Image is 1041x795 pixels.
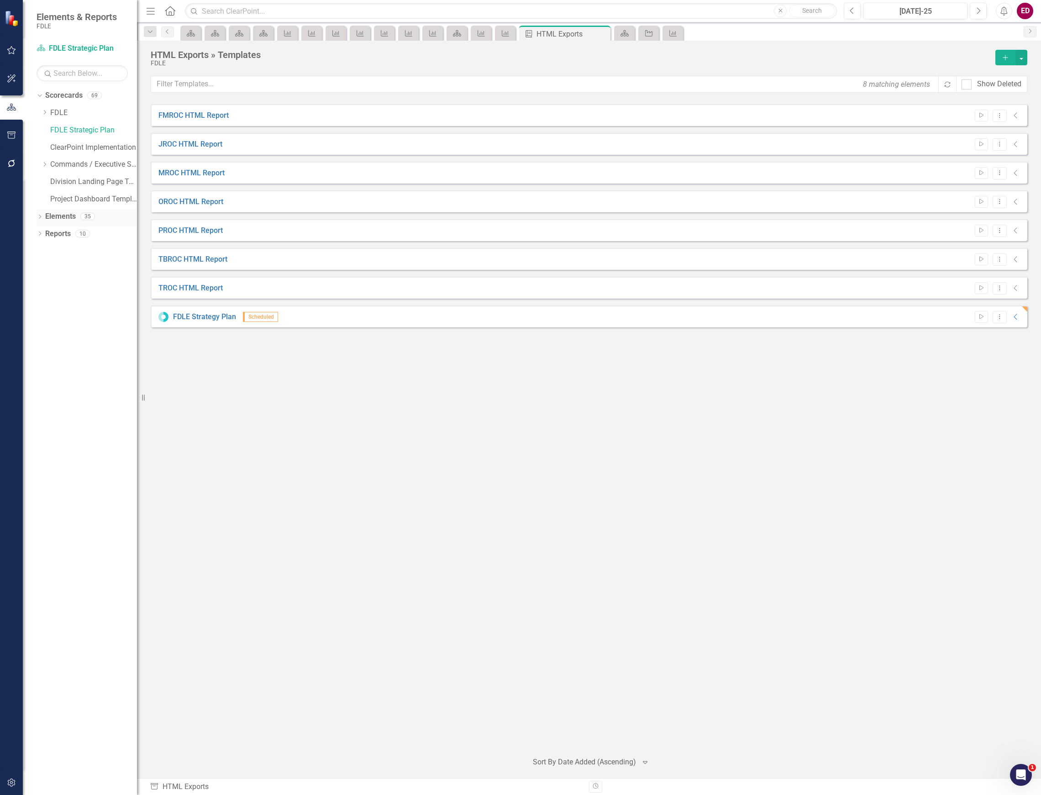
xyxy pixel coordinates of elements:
[37,11,117,22] span: Elements & Reports
[151,76,939,93] input: Filter Templates...
[151,50,991,60] div: HTML Exports » Templates
[867,6,964,17] div: [DATE]-25
[50,194,137,205] a: Project Dashboard Template
[158,168,225,179] a: MROC HTML Report
[977,79,1021,90] div: Show Deleted
[1029,764,1036,771] span: 1
[173,312,236,322] a: FDLE Strategy Plan
[1017,3,1033,19] button: ED
[861,77,932,92] div: 8 matching elements
[50,177,137,187] a: Division Landing Page Template
[185,3,837,19] input: Search ClearPoint...
[45,211,76,222] a: Elements
[75,230,90,237] div: 10
[50,125,137,136] a: FDLE Strategic Plan
[158,111,229,121] a: FMROC HTML Report
[789,5,835,17] button: Search
[45,90,83,101] a: Scorecards
[5,10,21,26] img: ClearPoint Strategy
[158,254,227,265] a: TBROC HTML Report
[50,142,137,153] a: ClearPoint Implementation
[863,3,967,19] button: [DATE]-25
[536,28,608,40] div: HTML Exports
[50,159,137,170] a: Commands / Executive Support Branch
[150,782,582,792] div: HTML Exports
[158,226,223,236] a: PROC HTML Report
[158,283,223,294] a: TROC HTML Report
[243,312,278,322] span: Scheduled
[158,197,223,207] a: OROC HTML Report
[802,7,822,14] span: Search
[1010,764,1032,786] iframe: Intercom live chat
[87,92,102,100] div: 69
[151,60,991,67] div: FDLE
[37,43,128,54] a: FDLE Strategic Plan
[158,139,222,150] a: JROC HTML Report
[80,213,95,221] div: 35
[50,108,137,118] a: FDLE
[37,65,128,81] input: Search Below...
[45,229,71,239] a: Reports
[37,22,117,30] small: FDLE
